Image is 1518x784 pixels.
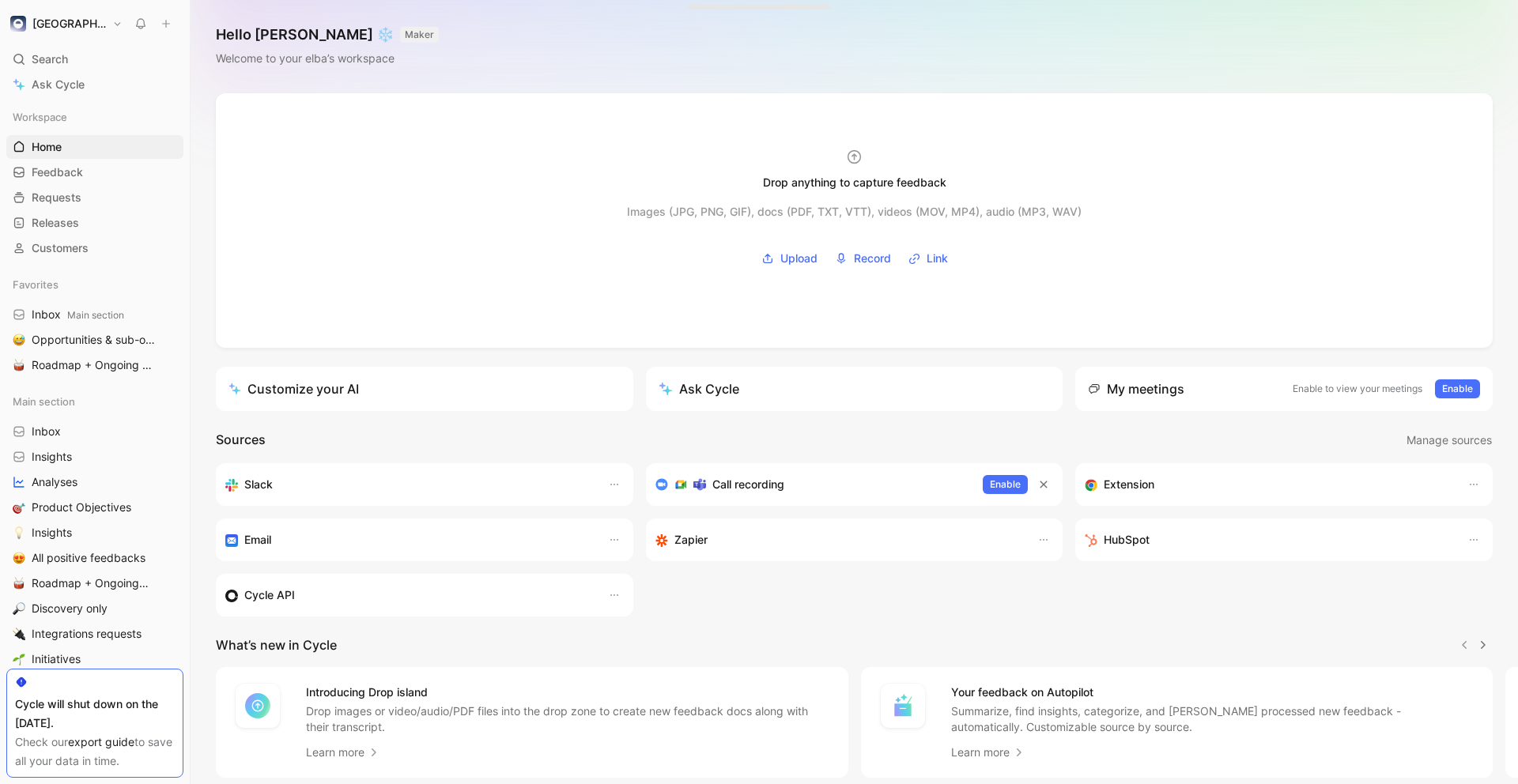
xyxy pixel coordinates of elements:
[6,73,183,96] a: Ask Cycle
[756,247,823,270] button: Upload
[13,394,75,409] span: Main section
[6,390,183,413] div: Main section
[674,530,708,549] h3: Zapier
[32,474,77,490] span: Analyses
[6,160,183,184] a: Feedback
[32,75,85,94] span: Ask Cycle
[15,695,175,733] div: Cycle will shut down on the [DATE].
[9,523,28,542] button: 💡
[216,635,337,654] h2: What’s new in Cycle
[6,13,126,35] button: elba[GEOGRAPHIC_DATA]
[6,328,183,352] a: 😅Opportunities & sub-opportunities
[983,475,1028,494] button: Enable
[927,249,948,268] span: Link
[9,599,28,618] button: 🔎
[32,424,61,439] span: Inbox
[6,211,183,235] a: Releases
[6,597,183,620] a: 🔎Discovery only
[225,475,592,494] div: Sync your customers, send feedback and get updates in Slack
[32,240,89,256] span: Customers
[32,307,124,323] span: Inbox
[13,526,25,539] img: 💡
[1104,530,1150,549] h3: HubSpot
[854,249,891,268] span: Record
[6,186,183,209] a: Requests
[13,501,25,514] img: 🎯
[13,577,25,590] img: 🥁
[216,25,439,44] h1: Hello [PERSON_NAME] ❄️
[9,356,28,375] button: 🥁
[32,215,79,231] span: Releases
[6,470,183,494] a: Analyses
[829,247,897,270] button: Record
[990,477,1021,492] span: Enable
[655,530,1022,549] div: Capture feedback from thousands of sources with Zapier (survey results, recordings, sheets, etc).
[306,743,380,762] a: Learn more
[9,624,28,643] button: 🔌
[13,602,25,615] img: 🔎
[6,420,183,443] a: Inbox
[13,552,25,564] img: 😍
[951,743,1025,762] a: Learn more
[6,546,183,570] a: 😍All positive feedbacks
[13,653,25,665] img: 🌱
[1104,475,1154,494] h3: Extension
[1085,475,1452,494] div: Capture feedback from anywhere on the web
[6,390,183,696] div: Main sectionInboxInsightsAnalyses🎯Product Objectives💡Insights😍All positive feedbacks🥁Roadmap + On...
[68,735,134,748] a: export guide
[951,703,1475,735] p: Summarize, find insights, categorize, and [PERSON_NAME] processed new feedback - automatically. C...
[225,530,592,549] div: Forward emails to your feedback inbox
[9,498,28,517] button: 🎯
[6,647,183,671] a: 🌱Initiatives
[6,521,183,545] a: 💡Insights
[32,190,81,205] span: Requests
[1442,381,1473,397] span: Enable
[6,353,183,377] a: 🥁Roadmap + Ongoing Discovery
[9,548,28,567] button: 😍
[655,475,971,494] div: Record & transcribe meetings from Zoom, Meet & Teams.
[6,47,183,71] div: Search
[400,27,439,43] button: MAKER
[244,586,295,605] h3: Cycle API
[32,525,72,541] span: Insights
[6,105,183,129] div: Workspace
[646,367,1063,411] button: Ask Cycle
[32,332,159,349] span: Opportunities & sub-opportunities
[6,445,183,469] a: Insights
[13,109,67,125] span: Workspace
[9,330,28,349] button: 😅
[32,601,108,616] span: Discovery only
[32,357,157,374] span: Roadmap + Ongoing Discovery
[32,139,62,155] span: Home
[32,550,145,566] span: All positive feedbacks
[13,628,25,640] img: 🔌
[6,273,183,296] div: Favorites
[10,16,26,32] img: elba
[306,703,829,735] p: Drop images or video/audio/PDF files into the drop zone to create new feedback docs along with th...
[659,379,739,398] div: Ask Cycle
[15,733,175,771] div: Check our to save all your data in time.
[1088,379,1184,398] div: My meetings
[6,622,183,646] a: 🔌Integrations requests
[228,379,359,398] div: Customize your AI
[32,626,142,642] span: Integrations requests
[6,303,183,326] a: InboxMain section
[244,475,273,494] h3: Slack
[9,650,28,669] button: 🌱
[216,367,633,411] a: Customize your AI
[6,496,183,519] a: 🎯Product Objectives
[32,651,81,667] span: Initiatives
[6,571,183,595] a: 🥁Roadmap + Ongoing Discovery
[627,202,1082,221] div: Images (JPG, PNG, GIF), docs (PDF, TXT, VTT), videos (MOV, MP4), audio (MP3, WAV)
[712,475,784,494] h3: Call recording
[32,50,68,69] span: Search
[13,334,25,346] img: 😅
[32,499,131,515] span: Product Objectives
[951,683,1475,702] h4: Your feedback on Autopilot
[306,683,829,702] h4: Introducing Drop island
[780,249,818,268] span: Upload
[32,17,106,31] h1: [GEOGRAPHIC_DATA]
[903,247,953,270] button: Link
[32,449,72,465] span: Insights
[1407,431,1492,450] span: Manage sources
